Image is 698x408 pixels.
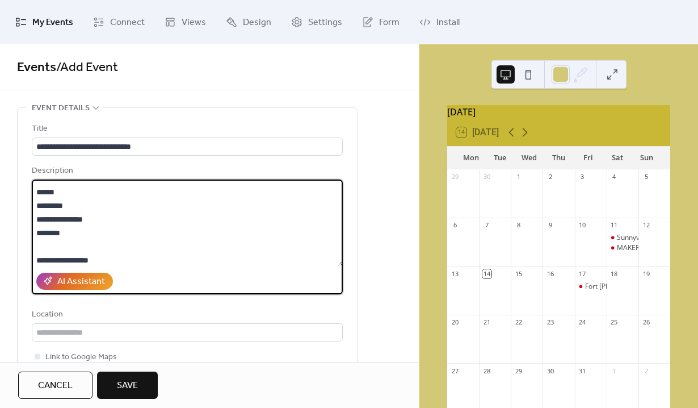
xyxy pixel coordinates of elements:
[117,379,138,393] span: Save
[578,221,587,230] div: 10
[610,221,619,230] div: 11
[607,243,638,253] div: MAKERS MARKET - Santana Row (San Jose)
[217,5,280,40] a: Design
[610,367,619,375] div: 1
[546,367,554,375] div: 30
[32,14,73,32] span: My Events
[546,173,554,181] div: 2
[610,318,619,327] div: 25
[514,173,523,181] div: 1
[451,318,459,327] div: 20
[32,102,90,115] span: Event details
[456,147,486,169] div: Mon
[514,221,523,230] div: 8
[17,55,56,80] a: Events
[546,269,554,278] div: 16
[610,269,619,278] div: 18
[45,351,117,364] span: Link to Google Maps
[603,147,632,169] div: Sat
[18,372,92,399] button: Cancel
[632,147,661,169] div: Sun
[642,318,650,327] div: 26
[32,122,340,136] div: Title
[642,173,650,181] div: 5
[411,5,468,40] a: Install
[482,221,491,230] div: 7
[514,269,523,278] div: 15
[578,269,587,278] div: 17
[573,147,603,169] div: Fri
[32,164,340,178] div: Description
[546,318,554,327] div: 23
[642,367,650,375] div: 2
[7,5,82,40] a: My Events
[354,5,408,40] a: Form
[182,14,206,32] span: Views
[447,105,670,119] div: [DATE]
[578,367,587,375] div: 31
[514,318,523,327] div: 22
[451,173,459,181] div: 29
[482,318,491,327] div: 21
[36,273,113,290] button: AI Assistant
[578,318,587,327] div: 24
[514,367,523,375] div: 29
[515,147,544,169] div: Wed
[110,14,145,32] span: Connect
[575,282,607,292] div: Fort Mason Night Market (SF)
[283,5,351,40] a: Settings
[451,367,459,375] div: 27
[85,5,153,40] a: Connect
[610,173,619,181] div: 4
[97,372,158,399] button: Save
[544,147,574,169] div: Thu
[436,14,460,32] span: Install
[607,233,638,243] div: Sunnyvale Mid-Autumn Festival
[642,221,650,230] div: 12
[56,55,118,80] span: / Add Event
[57,275,105,289] div: AI Assistant
[642,269,650,278] div: 19
[379,14,400,32] span: Form
[308,14,342,32] span: Settings
[156,5,215,40] a: Views
[32,308,340,322] div: Location
[451,269,459,278] div: 13
[38,379,73,393] span: Cancel
[482,173,491,181] div: 30
[243,14,271,32] span: Design
[482,269,491,278] div: 14
[482,367,491,375] div: 28
[451,221,459,230] div: 6
[546,221,554,230] div: 9
[486,147,515,169] div: Tue
[578,173,587,181] div: 3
